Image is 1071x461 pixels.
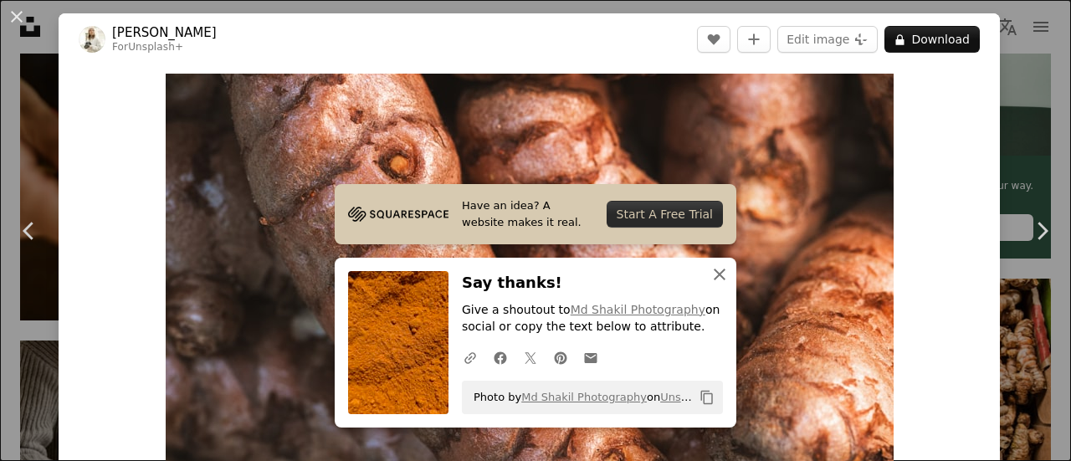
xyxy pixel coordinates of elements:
[546,341,576,374] a: Share on Pinterest
[79,26,105,53] img: Go to Natalia Blauth's profile
[607,201,723,228] div: Start A Free Trial
[884,26,980,53] button: Download
[571,303,705,316] a: Md Shakil Photography
[335,184,736,244] a: Have an idea? A website makes it real.Start A Free Trial
[462,197,593,231] span: Have an idea? A website makes it real.
[112,41,217,54] div: For
[1012,151,1071,311] a: Next
[576,341,606,374] a: Share over email
[693,383,721,412] button: Copy to clipboard
[485,341,515,374] a: Share on Facebook
[112,24,217,41] a: [PERSON_NAME]
[465,384,693,411] span: Photo by on
[462,271,723,295] h3: Say thanks!
[521,391,647,403] a: Md Shakil Photography
[737,26,771,53] button: Add to Collection
[697,26,730,53] button: Like
[777,26,878,53] button: Edit image
[462,302,723,336] p: Give a shoutout to on social or copy the text below to attribute.
[348,202,448,227] img: file-1705255347840-230a6ab5bca9image
[128,41,183,53] a: Unsplash+
[515,341,546,374] a: Share on Twitter
[660,391,710,403] a: Unsplash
